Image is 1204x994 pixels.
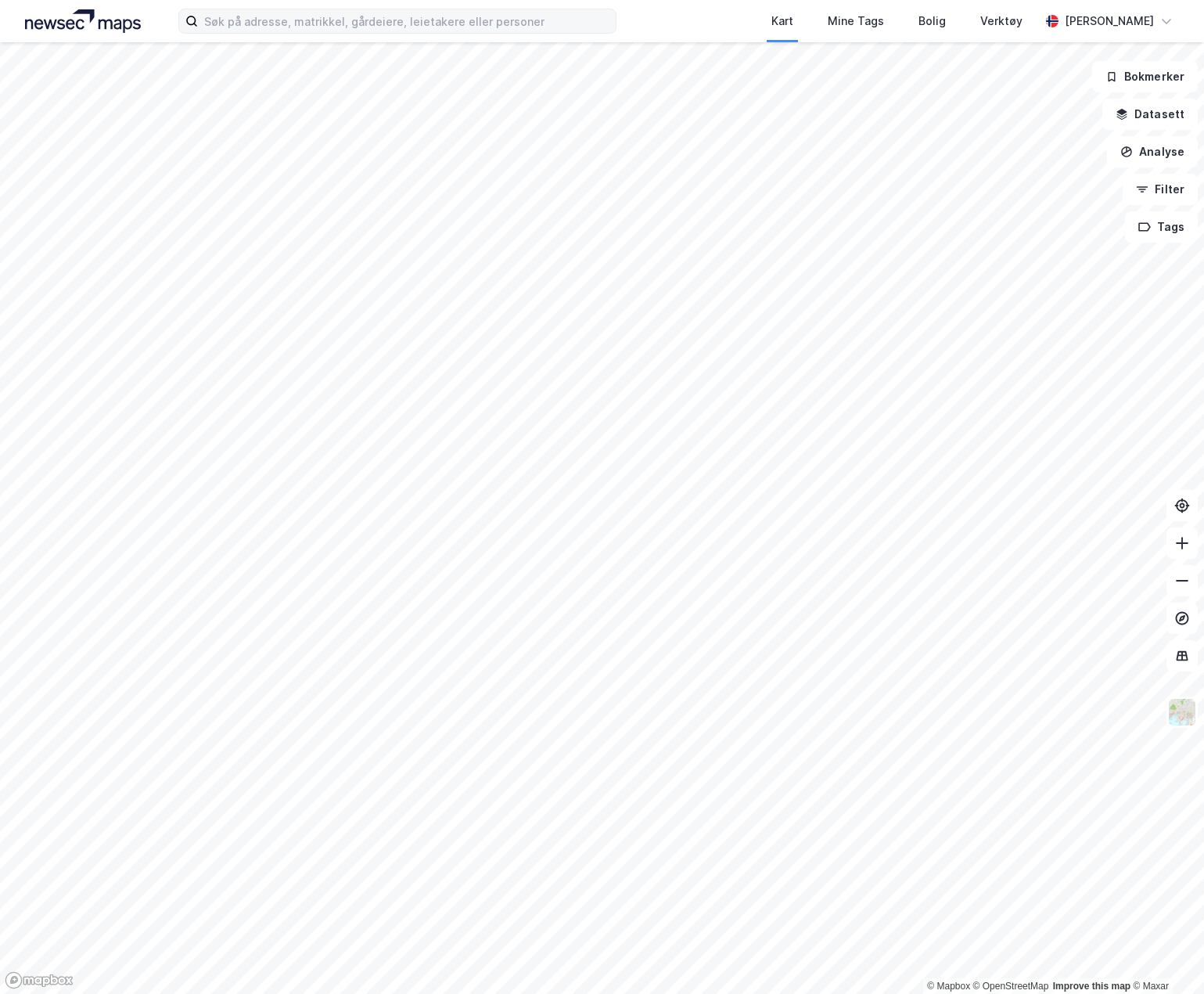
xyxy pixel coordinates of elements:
img: logo.a4113a55bc3d86da70a041830d287a7e.svg [25,9,141,33]
div: Kart [771,12,793,31]
div: Mine Tags [828,12,884,31]
div: [PERSON_NAME] [1065,12,1154,31]
div: Kontrollprogram for chat [1126,919,1204,994]
div: Verktøy [980,12,1023,31]
input: Søk på adresse, matrikkel, gårdeiere, leietakere eller personer [198,9,616,33]
iframe: Chat Widget [1126,919,1204,994]
div: Bolig [918,12,946,31]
